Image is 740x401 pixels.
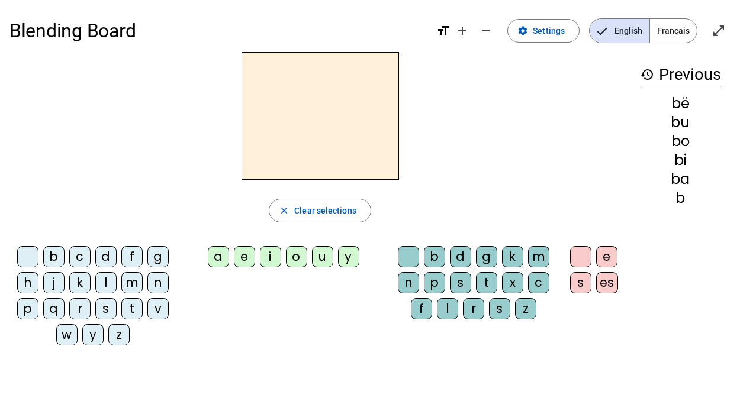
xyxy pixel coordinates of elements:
[533,24,565,38] span: Settings
[463,298,484,319] div: r
[208,246,229,267] div: a
[436,24,451,38] mat-icon: format_size
[479,24,493,38] mat-icon: remove
[9,12,427,50] h1: Blending Board
[95,272,117,293] div: l
[590,19,649,43] span: English
[286,246,307,267] div: o
[707,19,731,43] button: Enter full screen
[528,246,549,267] div: m
[489,298,510,319] div: s
[640,134,721,148] div: bo
[294,203,356,218] span: Clear selections
[43,272,65,293] div: j
[95,298,117,319] div: s
[570,272,591,293] div: s
[424,272,445,293] div: p
[640,115,721,130] div: bu
[502,246,523,267] div: k
[640,191,721,205] div: b
[596,272,618,293] div: es
[517,25,528,36] mat-icon: settings
[437,298,458,319] div: l
[234,246,255,267] div: e
[398,272,419,293] div: n
[82,324,104,345] div: y
[260,246,281,267] div: i
[640,172,721,186] div: ba
[640,96,721,111] div: bë
[451,19,474,43] button: Increase font size
[515,298,536,319] div: z
[95,246,117,267] div: d
[147,272,169,293] div: n
[507,19,580,43] button: Settings
[43,246,65,267] div: b
[476,272,497,293] div: t
[43,298,65,319] div: q
[411,298,432,319] div: f
[69,272,91,293] div: k
[121,246,143,267] div: f
[17,272,38,293] div: h
[640,153,721,167] div: bi
[312,246,333,267] div: u
[596,246,617,267] div: e
[269,199,371,222] button: Clear selections
[17,298,38,319] div: p
[69,246,91,267] div: c
[450,246,471,267] div: d
[121,272,143,293] div: m
[640,62,721,88] h3: Previous
[450,272,471,293] div: s
[474,19,498,43] button: Decrease font size
[640,67,654,82] mat-icon: history
[476,246,497,267] div: g
[56,324,78,345] div: w
[69,298,91,319] div: r
[147,298,169,319] div: v
[147,246,169,267] div: g
[455,24,469,38] mat-icon: add
[502,272,523,293] div: x
[279,205,289,216] mat-icon: close
[589,18,697,43] mat-button-toggle-group: Language selection
[424,246,445,267] div: b
[650,19,697,43] span: Français
[108,324,130,345] div: z
[338,246,359,267] div: y
[121,298,143,319] div: t
[528,272,549,293] div: c
[712,24,726,38] mat-icon: open_in_full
